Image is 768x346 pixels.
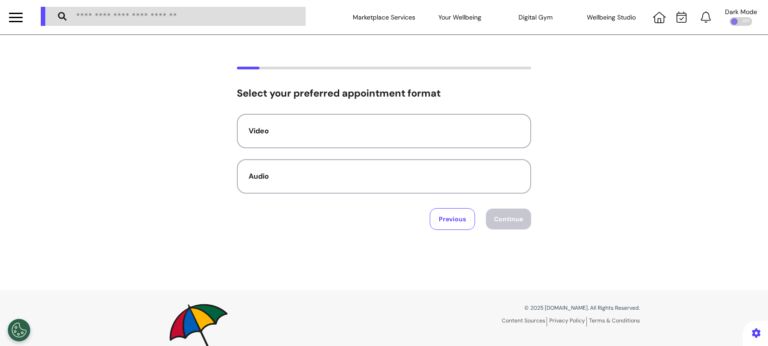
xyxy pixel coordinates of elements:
button: Video [237,114,531,148]
h2: Select your preferred appointment format [237,88,531,99]
button: Previous [430,208,475,230]
a: Content Sources [502,317,547,327]
button: Continue [486,209,531,229]
div: Video [249,126,519,136]
div: Audio [249,171,519,182]
div: Dark Mode [725,9,757,15]
p: © 2025 [DOMAIN_NAME]. All Rights Reserved. [391,304,640,312]
div: OFF [730,17,752,26]
div: Digital Gym [498,5,573,30]
a: Privacy Policy [549,317,587,327]
button: Audio [237,159,531,194]
a: Terms & Conditions [589,317,640,324]
div: Wellbeing Studio [574,5,649,30]
button: Open Preferences [8,319,30,341]
div: Your Wellbeing [422,5,498,30]
div: Marketplace Services [346,5,422,30]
